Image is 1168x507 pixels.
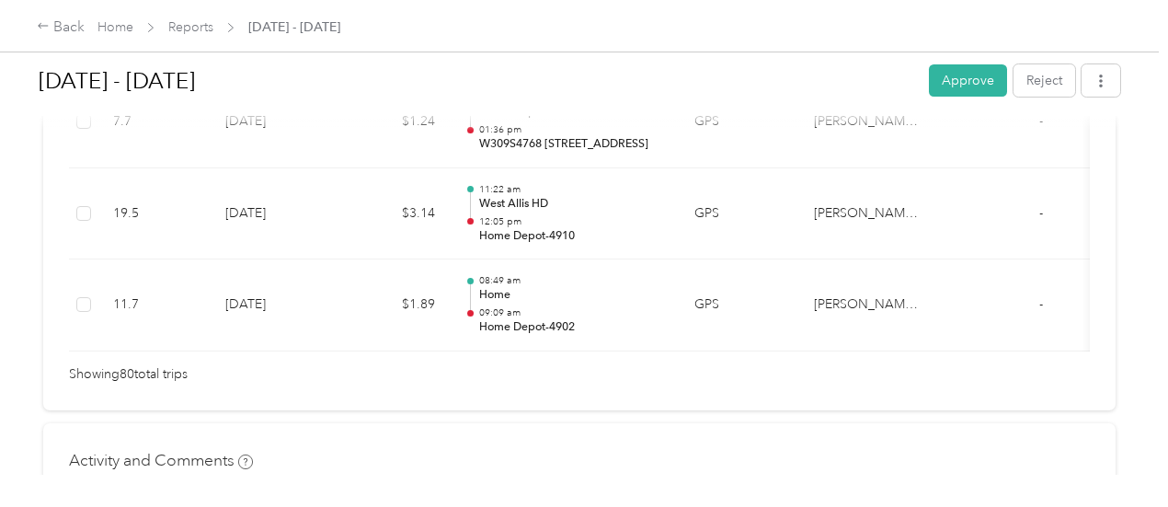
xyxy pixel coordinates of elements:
td: 11.7 [98,259,211,351]
p: 08:49 am [479,274,665,287]
p: 11:22 am [479,183,665,196]
div: Back [37,17,85,39]
span: [DATE] - [DATE] [248,17,340,37]
h4: Activity and Comments [69,449,253,472]
button: Approve [929,64,1007,97]
td: Acosta Whirlpool [799,168,937,260]
span: Showing 80 total trips [69,364,188,385]
iframe: Everlance-gr Chat Button Frame [1065,404,1168,507]
a: Reports [168,19,213,35]
p: W309S4768 [STREET_ADDRESS] [479,136,665,153]
td: [DATE] [211,259,339,351]
td: GPS [680,259,799,351]
a: Home [97,19,133,35]
p: Home [479,287,665,304]
p: Home Depot-4902 [479,319,665,336]
span: - [1039,205,1043,221]
td: $1.89 [339,259,450,351]
td: Acosta Whirlpool [799,259,937,351]
span: - [1039,296,1043,312]
td: [DATE] [211,168,339,260]
p: Home Depot-4910 [479,228,665,245]
h1: Aug 1 - 31, 2025 [39,59,916,103]
p: 09:09 am [479,306,665,319]
button: Reject [1013,64,1075,97]
p: 12:05 pm [479,215,665,228]
td: GPS [680,168,799,260]
td: $3.14 [339,168,450,260]
p: West Allis HD [479,196,665,213]
td: 19.5 [98,168,211,260]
